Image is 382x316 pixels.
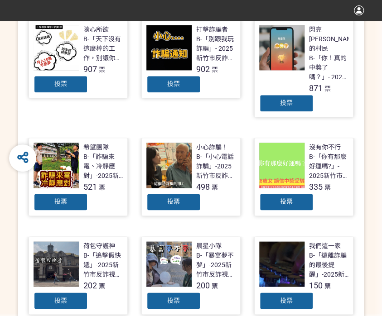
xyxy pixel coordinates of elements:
[167,198,180,205] span: 投票
[54,297,67,304] span: 投票
[309,241,341,251] div: 我們這一家
[196,182,210,192] span: 498
[141,138,241,216] a: 小心詐騙！B-「小心電話詐騙」-2025新竹市反詐視界影片徵件498票投票
[83,143,109,152] div: 希望團隊
[196,281,210,290] span: 200
[212,66,218,73] span: 票
[212,184,218,191] span: 票
[324,282,331,290] span: 票
[309,152,348,181] div: B-「你有那麼好運嗎?」- 2025新竹市反詐視界影片徵件
[196,143,228,152] div: 小心詐騙！
[83,241,115,251] div: 荷包守護神
[83,281,97,290] span: 202
[29,138,128,216] a: 希望團隊B-「詐騙來電、冷靜應對」-2025新竹市反詐視界影片徵件521票投票
[29,236,128,315] a: 荷包守護神B-「追擊假快遞」-2025新竹市反詐視界影片徵件202票投票
[99,282,105,290] span: 票
[83,25,109,34] div: 隨心所欲
[309,251,348,279] div: B-「遠離詐騙的最後提醒」-2025新竹市反詐視界影片徵件
[167,297,180,304] span: 投票
[54,80,67,87] span: 投票
[196,251,236,279] div: B-「暴富夢不夢」-2025新竹市反詐視界影片徵件
[196,152,236,181] div: B-「小心電話詐騙」-2025新竹市反詐視界影片徵件
[212,282,218,290] span: 票
[309,143,341,152] div: 沒有你不行
[196,34,236,63] div: B-「別跟我玩詐騙」- 2025新竹市反詐視界影片徵件
[99,184,105,191] span: 票
[167,80,180,87] span: 投票
[196,25,228,34] div: 打擊詐騙者
[83,251,123,279] div: B-「追擊假快遞」-2025新竹市反詐視界影片徵件
[83,182,97,192] span: 521
[29,20,128,98] a: 隨心所欲B-「天下沒有這麼棒的工作，別讓你的求職夢變成惡夢！」- 2025新竹市反詐視界影片徵件907票投票
[309,182,323,192] span: 335
[280,198,293,205] span: 投票
[324,184,331,191] span: 票
[83,64,97,74] span: 907
[196,64,210,74] span: 902
[83,34,123,63] div: B-「天下沒有這麼棒的工作，別讓你的求職夢變成惡夢！」- 2025新竹市反詐視界影片徵件
[141,236,241,315] a: 晨星小隊B-「暴富夢不夢」-2025新竹市反詐視界影片徵件200票投票
[83,152,123,181] div: B-「詐騙來電、冷靜應對」-2025新竹市反詐視界影片徵件
[141,20,241,98] a: 打擊詐騙者B-「別跟我玩詐騙」- 2025新竹市反詐視界影片徵件902票投票
[99,66,105,73] span: 票
[254,236,353,315] a: 我們這一家B-「遠離詐騙的最後提醒」-2025新竹市反詐視界影片徵件150票投票
[196,241,222,251] div: 晨星小隊
[254,138,353,216] a: 沒有你不行B-「你有那麼好運嗎?」- 2025新竹市反詐視界影片徵件335票投票
[280,99,293,106] span: 投票
[309,83,323,93] span: 871
[309,25,358,53] div: 閃亮[PERSON_NAME]的村民
[309,281,323,290] span: 150
[54,198,67,205] span: 投票
[309,53,348,82] div: B-「你！真的中獎了嗎？」- 2025新竹市反詐視界影片徵件
[324,85,331,92] span: 票
[254,20,353,117] a: 閃亮[PERSON_NAME]的村民B-「你！真的中獎了嗎？」- 2025新竹市反詐視界影片徵件871票投票
[280,297,293,304] span: 投票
